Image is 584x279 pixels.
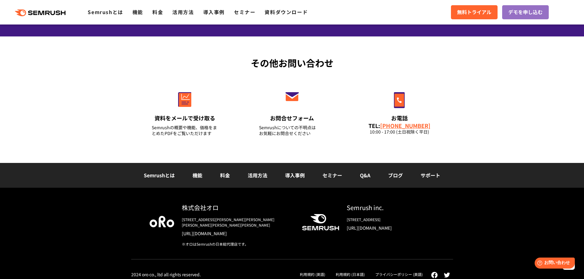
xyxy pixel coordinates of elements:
a: Q&A [360,172,370,179]
div: 資料をメールで受け取る [152,114,218,122]
a: Semrushとは [88,8,123,16]
a: 導入事例 [203,8,225,16]
div: お問合せフォーム [259,114,325,122]
img: facebook [431,272,438,278]
div: Semrush inc. [347,203,435,212]
a: サポート [421,172,440,179]
a: 料金 [220,172,230,179]
div: TEL: [366,122,433,129]
div: Semrushについての不明点は お気軽にお問合せください [259,125,325,136]
a: 資料ダウンロード [265,8,308,16]
div: [STREET_ADDRESS][PERSON_NAME][PERSON_NAME][PERSON_NAME][PERSON_NAME][PERSON_NAME] [182,217,292,228]
div: 10:00 - 17:00 (土日祝除く平日) [366,129,433,135]
a: Semrushとは [144,172,175,179]
a: 活用方法 [248,172,267,179]
a: 機能 [132,8,143,16]
div: [STREET_ADDRESS] [347,217,435,222]
a: [URL][DOMAIN_NAME] [182,230,292,236]
div: その他お問い合わせ [131,56,453,70]
a: セミナー [323,172,342,179]
span: 無料トライアル [457,8,491,16]
a: デモを申し込む [502,5,549,19]
a: 資料をメールで受け取る Semrushの概要や機能、価格をまとめたPDFをご覧いただけます [139,79,231,144]
div: 2024 oro co., ltd all rights reserved. [131,272,201,277]
a: 利用規約 (英語) [300,272,325,277]
iframe: Help widget launcher [529,255,577,272]
a: MiiTel Phone で発信 [380,122,430,130]
a: 料金 [152,8,163,16]
a: セミナー [234,8,255,16]
div: お電話 [366,114,433,122]
a: 機能 [193,172,202,179]
div: 株式会社オロ [182,203,292,212]
a: 活用方法 [172,8,194,16]
span: デモを申し込む [508,8,543,16]
a: 利用規約 (日本語) [336,272,365,277]
img: oro company [150,216,174,227]
a: 無料トライアル [451,5,498,19]
div: Semrushの概要や機能、価格をまとめたPDFをご覧いただけます [152,125,218,136]
a: [URL][DOMAIN_NAME] [347,225,435,231]
div: ※オロはSemrushの日本総代理店です。 [182,241,292,247]
a: プライバシーポリシー (英語) [375,272,423,277]
a: お問合せフォーム Semrushについての不明点はお気軽にお問合せください [246,79,338,144]
img: twitter [444,273,450,277]
a: ブログ [388,172,403,179]
a: 導入事例 [285,172,305,179]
